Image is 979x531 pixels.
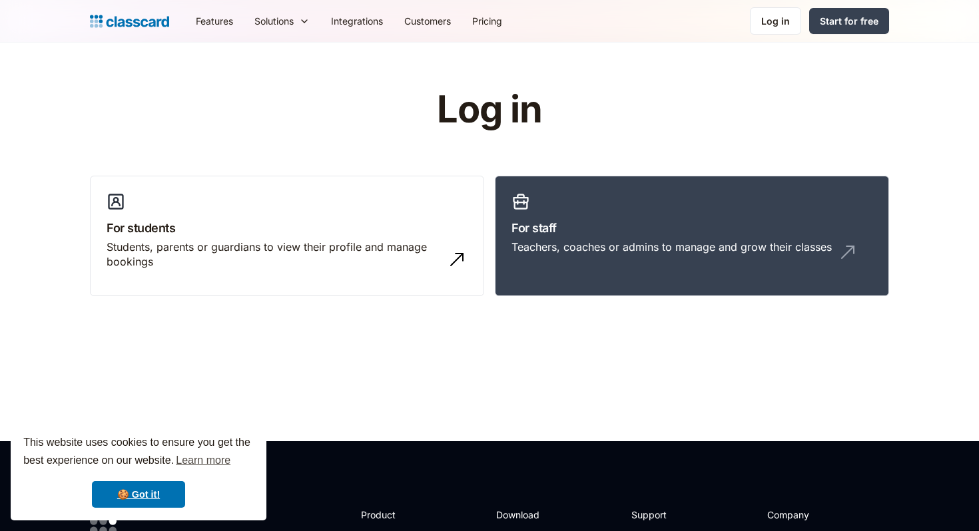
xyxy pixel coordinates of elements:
a: dismiss cookie message [92,481,185,508]
a: Customers [394,6,462,36]
a: For staffTeachers, coaches or admins to manage and grow their classes [495,176,889,297]
a: Features [185,6,244,36]
div: cookieconsent [11,422,266,520]
h2: Product [361,508,432,522]
h1: Log in [278,89,701,130]
h3: For students [107,219,468,237]
div: Teachers, coaches or admins to manage and grow their classes [511,240,832,254]
span: This website uses cookies to ensure you get the best experience on our website. [23,435,254,470]
a: Pricing [462,6,513,36]
a: Start for free [809,8,889,34]
div: Log in [761,14,790,28]
div: Solutions [244,6,320,36]
div: Start for free [820,14,878,28]
h2: Support [631,508,685,522]
a: learn more about cookies [174,450,232,470]
h2: Download [496,508,551,522]
h2: Company [767,508,856,522]
a: Log in [750,7,801,35]
a: For studentsStudents, parents or guardians to view their profile and manage bookings [90,176,484,297]
div: Solutions [254,14,294,28]
a: Logo [90,12,169,31]
h3: For staff [511,219,872,237]
div: Students, parents or guardians to view their profile and manage bookings [107,240,441,269]
a: Integrations [320,6,394,36]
